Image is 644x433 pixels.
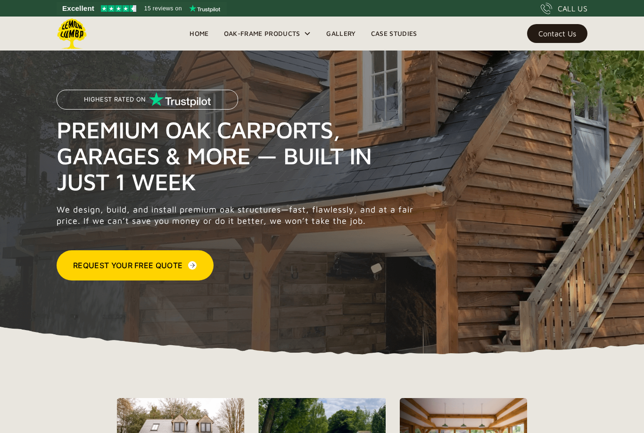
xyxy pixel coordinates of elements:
[224,28,300,39] div: Oak-Frame Products
[57,2,227,15] a: See Lemon Lumba reviews on Trustpilot
[57,250,214,280] a: Request Your Free Quote
[538,30,576,37] div: Contact Us
[182,26,216,41] a: Home
[57,90,238,117] a: Highest Rated on
[101,5,136,12] img: Trustpilot 4.5 stars
[62,3,94,14] span: Excellent
[541,3,587,14] a: CALL US
[319,26,363,41] a: Gallery
[527,24,587,43] a: Contact Us
[144,3,182,14] span: 15 reviews on
[84,96,146,103] p: Highest Rated on
[57,117,419,195] h1: Premium Oak Carports, Garages & More — Built in Just 1 Week
[363,26,425,41] a: Case Studies
[189,5,220,12] img: Trustpilot logo
[73,260,182,271] div: Request Your Free Quote
[216,17,319,51] div: Oak-Frame Products
[558,3,587,14] div: CALL US
[57,204,419,227] p: We design, build, and install premium oak structures—fast, flawlessly, and at a fair price. If we...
